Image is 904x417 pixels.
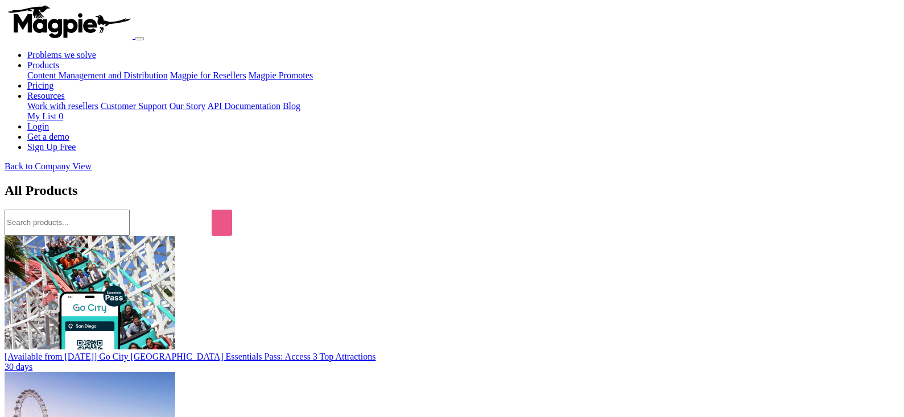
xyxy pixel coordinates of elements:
[27,142,76,152] a: Sign Up Free
[27,50,96,60] a: Problems we solve
[59,111,63,121] span: 0
[5,352,899,362] div: [Available from [DATE]] Go City [GEOGRAPHIC_DATA] Essentials Pass: Access 3 Top Attractions
[170,101,206,111] a: Our Story
[27,91,65,101] a: Resources
[5,362,32,372] span: 30 days
[27,122,49,131] a: Login
[27,60,59,70] a: Products
[27,70,899,81] div: Products
[27,132,69,141] a: Get a demo
[27,81,53,90] a: Pricing
[283,101,300,111] a: Blog
[101,101,167,111] a: Customer Support
[249,70,313,80] a: Magpie Promotes
[27,101,899,111] div: Resources
[27,111,899,122] a: My List 0
[5,183,899,198] h2: All Products
[5,341,899,372] a: [Available from [DATE]] Go City [GEOGRAPHIC_DATA] Essentials Pass: Access 3 Top Attractions 30 days
[5,210,130,236] input: Search products...
[207,101,280,111] a: API Documentation
[5,236,175,349] img: [Available from 4 August] Go City San Diego Essentials Pass: Access 3 Top Attractions
[170,70,246,80] a: Magpie for Resellers
[5,161,92,171] a: Back to Company View
[27,101,98,111] a: Work with resellers
[5,5,133,39] img: logo-ab69f6fb50320c5b225c76a69d11143b.png
[27,111,56,121] span: My List
[27,70,168,80] a: Content Management and Distribution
